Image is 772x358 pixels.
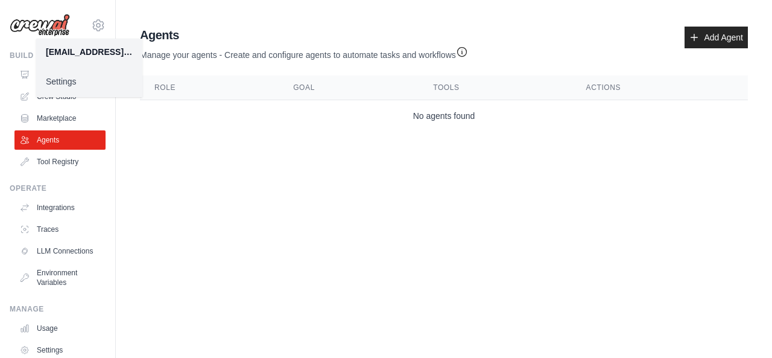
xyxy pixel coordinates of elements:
a: LLM Connections [14,241,106,261]
a: Marketplace [14,109,106,128]
td: No agents found [140,100,748,132]
p: Manage your agents - Create and configure agents to automate tasks and workflows [140,43,468,61]
th: Goal [279,75,419,100]
a: Tool Registry [14,152,106,171]
a: Automations [14,65,106,85]
div: [EMAIL_ADDRESS][DOMAIN_NAME] [46,46,133,58]
div: Operate [10,184,106,193]
a: Agents [14,130,106,150]
a: Add Agent [685,27,748,48]
a: Traces [14,220,106,239]
a: Usage [14,319,106,338]
div: Manage [10,304,106,314]
div: Build [10,51,106,60]
a: Crew Studio [14,87,106,106]
th: Tools [419,75,571,100]
a: Environment Variables [14,263,106,292]
a: Settings [36,71,142,92]
th: Role [140,75,279,100]
h2: Agents [140,27,468,43]
img: Logo [10,14,70,37]
a: Integrations [14,198,106,217]
th: Actions [572,75,748,100]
